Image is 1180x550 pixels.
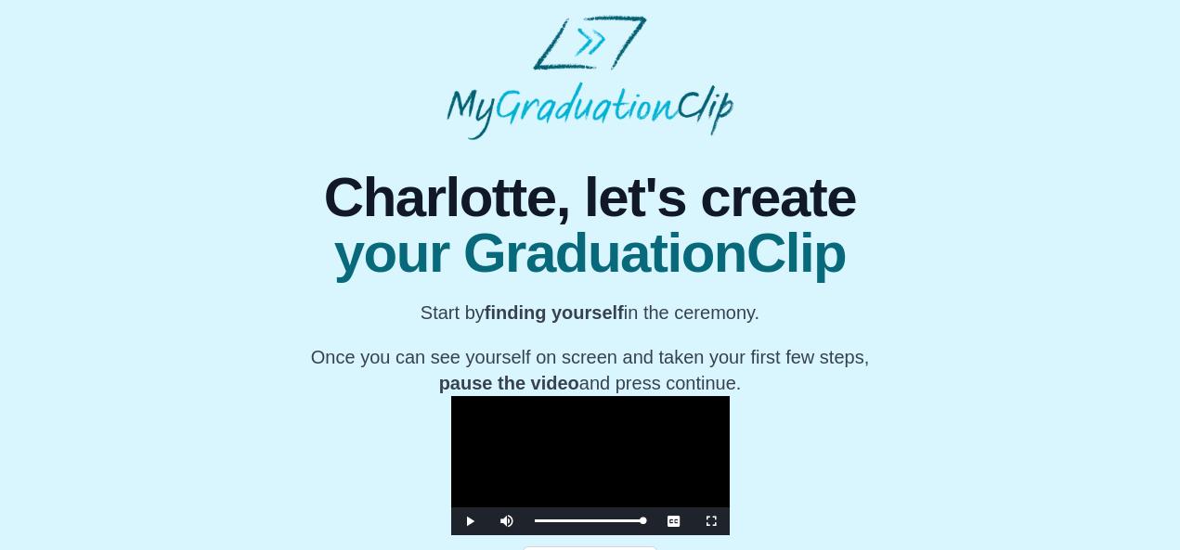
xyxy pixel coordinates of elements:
[655,507,693,535] button: Captions
[311,225,869,281] span: your GraduationClip
[488,507,525,535] button: Mute
[451,396,730,535] div: Video Player
[485,302,624,323] b: finding yourself
[311,344,869,396] p: Once you can see yourself on screen and taken your first few steps, and press continue.
[311,170,869,225] span: Charlotte, let's create
[451,507,488,535] button: Play
[447,15,734,140] img: MyGraduationClip
[535,519,646,522] div: Progress Bar
[693,507,730,535] button: Fullscreen
[439,373,579,393] b: pause the video
[311,300,869,326] p: Start by in the ceremony.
